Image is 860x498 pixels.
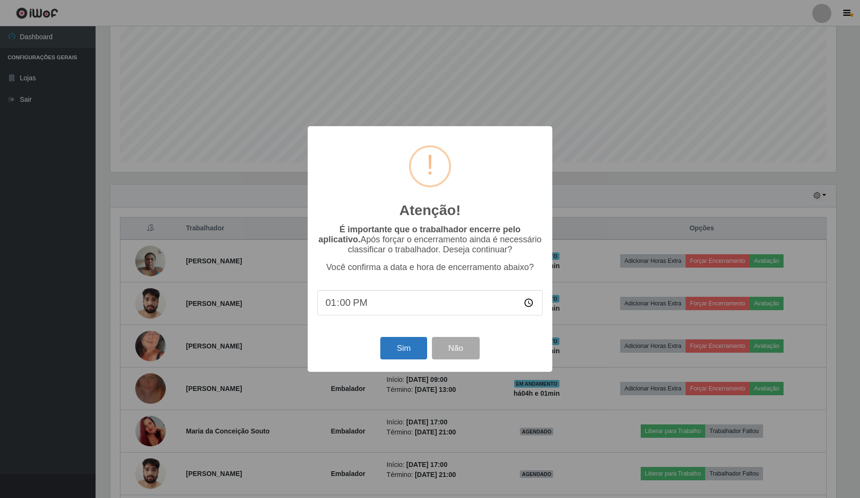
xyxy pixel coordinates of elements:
[432,337,479,359] button: Não
[318,225,520,244] b: É importante que o trabalhador encerre pelo aplicativo.
[317,262,543,272] p: Você confirma a data e hora de encerramento abaixo?
[380,337,427,359] button: Sim
[317,225,543,255] p: Após forçar o encerramento ainda é necessário classificar o trabalhador. Deseja continuar?
[399,202,461,219] h2: Atenção!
